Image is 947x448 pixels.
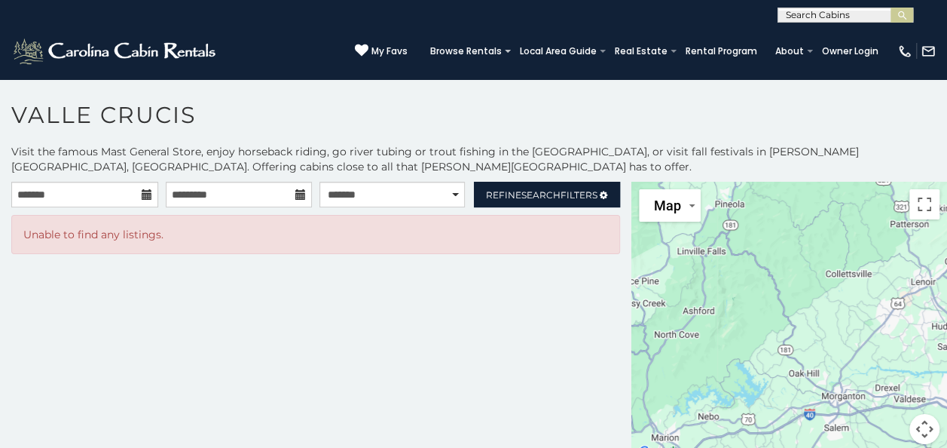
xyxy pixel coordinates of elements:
[512,41,604,62] a: Local Area Guide
[521,189,561,201] span: Search
[639,189,701,222] button: Change map style
[371,44,408,58] span: My Favs
[909,189,939,219] button: Toggle fullscreen view
[897,44,912,59] img: phone-regular-white.png
[11,36,220,66] img: White-1-2.png
[607,41,675,62] a: Real Estate
[355,44,408,59] a: My Favs
[23,227,608,242] p: Unable to find any listings.
[654,198,681,213] span: Map
[678,41,765,62] a: Rental Program
[486,189,597,201] span: Refine Filters
[814,41,886,62] a: Owner Login
[474,182,621,207] a: RefineSearchFilters
[921,44,936,59] img: mail-regular-white.png
[768,41,811,62] a: About
[909,414,939,444] button: Map camera controls
[423,41,509,62] a: Browse Rentals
